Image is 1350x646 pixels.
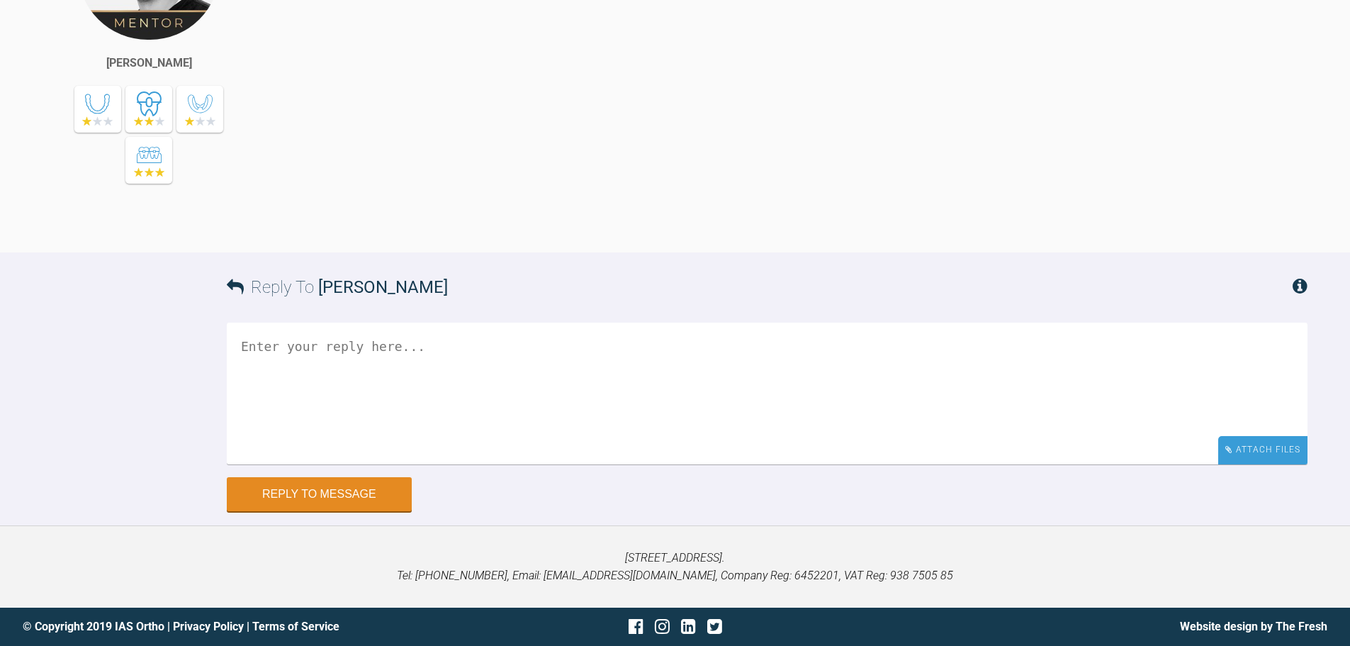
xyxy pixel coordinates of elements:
[1180,620,1327,633] a: Website design by The Fresh
[23,549,1327,585] p: [STREET_ADDRESS]. Tel: [PHONE_NUMBER], Email: [EMAIL_ADDRESS][DOMAIN_NAME], Company Reg: 6452201,...
[106,54,192,72] div: [PERSON_NAME]
[173,620,244,633] a: Privacy Policy
[227,274,448,301] h3: Reply To
[1218,436,1307,464] div: Attach Files
[227,477,412,511] button: Reply to Message
[318,277,448,297] span: [PERSON_NAME]
[252,620,339,633] a: Terms of Service
[23,618,458,636] div: © Copyright 2019 IAS Ortho | |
